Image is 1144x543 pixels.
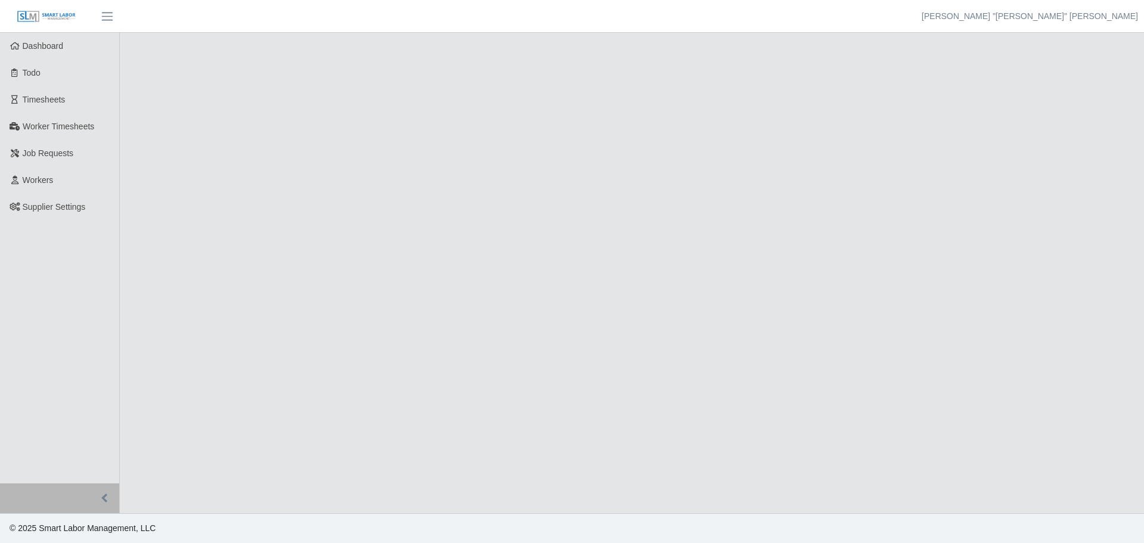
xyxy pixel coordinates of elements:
[23,95,66,104] span: Timesheets
[23,68,41,77] span: Todo
[922,10,1138,23] a: [PERSON_NAME] "[PERSON_NAME]" [PERSON_NAME]
[23,41,64,51] span: Dashboard
[17,10,76,23] img: SLM Logo
[23,202,86,212] span: Supplier Settings
[23,122,94,131] span: Worker Timesheets
[10,523,156,533] span: © 2025 Smart Labor Management, LLC
[23,148,74,158] span: Job Requests
[23,175,54,185] span: Workers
